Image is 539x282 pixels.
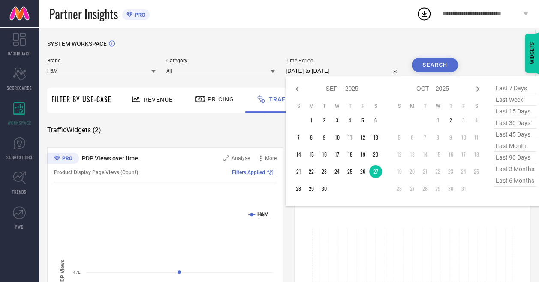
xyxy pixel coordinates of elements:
[494,129,536,140] span: last 45 days
[305,131,318,144] td: Mon Sep 08 2025
[431,148,444,161] td: Wed Oct 15 2025
[457,103,470,110] th: Friday
[356,114,369,127] td: Fri Sep 05 2025
[419,103,431,110] th: Tuesday
[47,153,79,166] div: Premium
[494,94,536,106] span: last week
[406,182,419,195] td: Mon Oct 27 2025
[286,58,401,64] span: Time Period
[15,223,24,230] span: FWD
[412,58,458,72] button: Search
[494,163,536,175] span: last 3 months
[470,103,483,110] th: Saturday
[12,189,27,195] span: TRENDS
[292,84,302,94] div: Previous month
[331,148,343,161] td: Wed Sep 17 2025
[257,211,269,217] text: H&M
[419,182,431,195] td: Tue Oct 28 2025
[494,83,536,94] span: last 7 days
[470,148,483,161] td: Sat Oct 18 2025
[406,131,419,144] td: Mon Oct 06 2025
[6,154,33,160] span: SUGGESTIONS
[292,148,305,161] td: Sun Sep 14 2025
[419,131,431,144] td: Tue Oct 07 2025
[318,114,331,127] td: Tue Sep 02 2025
[431,182,444,195] td: Wed Oct 29 2025
[51,94,111,104] span: Filter By Use-Case
[343,148,356,161] td: Thu Sep 18 2025
[47,40,107,47] span: SYSTEM WORKSPACE
[457,114,470,127] td: Fri Oct 03 2025
[406,148,419,161] td: Mon Oct 13 2025
[494,175,536,187] span: last 6 months
[265,155,277,161] span: More
[457,131,470,144] td: Fri Oct 10 2025
[286,66,401,76] input: Select time period
[331,165,343,178] td: Wed Sep 24 2025
[292,131,305,144] td: Sun Sep 07 2025
[473,84,483,94] div: Next month
[431,114,444,127] td: Wed Oct 01 2025
[431,165,444,178] td: Wed Oct 22 2025
[292,165,305,178] td: Sun Sep 21 2025
[444,103,457,110] th: Thursday
[457,165,470,178] td: Fri Oct 24 2025
[494,117,536,129] span: last 30 days
[457,182,470,195] td: Fri Oct 31 2025
[393,103,406,110] th: Sunday
[73,270,81,275] text: 47L
[356,148,369,161] td: Fri Sep 19 2025
[369,114,382,127] td: Sat Sep 06 2025
[444,165,457,178] td: Thu Oct 23 2025
[166,58,275,64] span: Category
[144,96,173,103] span: Revenue
[393,165,406,178] td: Sun Oct 19 2025
[305,165,318,178] td: Mon Sep 22 2025
[331,131,343,144] td: Wed Sep 10 2025
[47,126,101,134] span: Traffic Widgets ( 2 )
[269,96,296,103] span: Traffic
[444,182,457,195] td: Thu Oct 30 2025
[318,182,331,195] td: Tue Sep 30 2025
[305,103,318,110] th: Monday
[431,131,444,144] td: Wed Oct 08 2025
[318,131,331,144] td: Tue Sep 09 2025
[305,114,318,127] td: Mon Sep 01 2025
[470,114,483,127] td: Sat Oct 04 2025
[444,148,457,161] td: Thu Oct 16 2025
[208,96,234,103] span: Pricing
[292,182,305,195] td: Sun Sep 28 2025
[132,12,145,18] span: PRO
[343,131,356,144] td: Thu Sep 11 2025
[356,131,369,144] td: Fri Sep 12 2025
[318,165,331,178] td: Tue Sep 23 2025
[47,58,156,64] span: Brand
[343,114,356,127] td: Thu Sep 04 2025
[223,155,229,161] svg: Zoom
[393,148,406,161] td: Sun Oct 12 2025
[305,148,318,161] td: Mon Sep 15 2025
[343,103,356,110] th: Thursday
[82,155,138,162] span: PDP Views over time
[406,103,419,110] th: Monday
[494,140,536,152] span: last month
[419,148,431,161] td: Tue Oct 14 2025
[49,5,118,23] span: Partner Insights
[369,165,382,178] td: Sat Sep 27 2025
[292,103,305,110] th: Sunday
[419,165,431,178] td: Tue Oct 21 2025
[406,165,419,178] td: Mon Oct 20 2025
[343,165,356,178] td: Thu Sep 25 2025
[444,114,457,127] td: Thu Oct 02 2025
[393,182,406,195] td: Sun Oct 26 2025
[470,165,483,178] td: Sat Oct 25 2025
[369,103,382,110] th: Saturday
[494,106,536,117] span: last 15 days
[7,85,32,91] span: SCORECARDS
[369,148,382,161] td: Sat Sep 20 2025
[305,182,318,195] td: Mon Sep 29 2025
[393,131,406,144] td: Sun Oct 05 2025
[444,131,457,144] td: Thu Oct 09 2025
[232,155,250,161] span: Analyse
[431,103,444,110] th: Wednesday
